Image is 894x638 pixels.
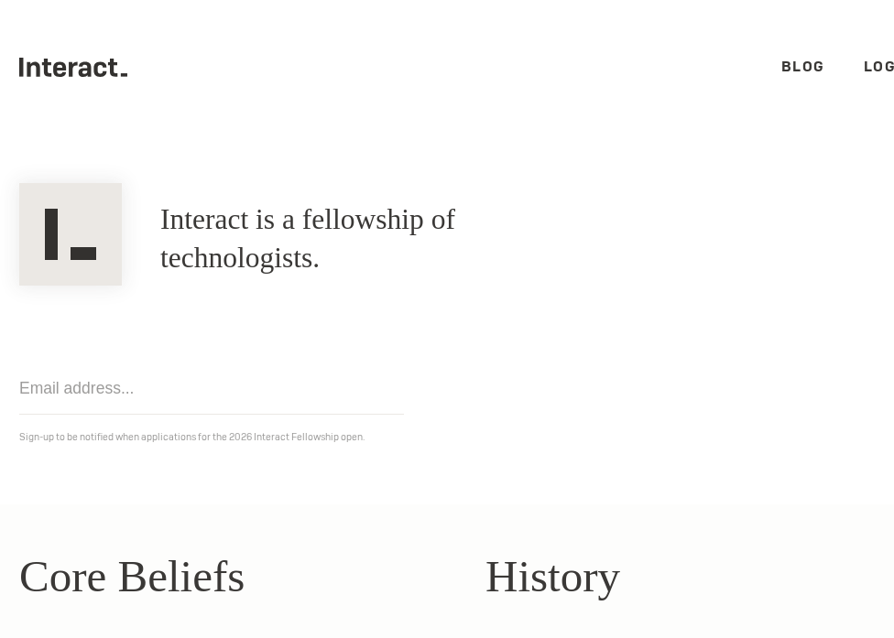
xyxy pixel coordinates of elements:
[781,57,825,76] a: Blog
[19,543,447,611] h2: Core Beliefs
[19,362,404,415] input: Email address...
[19,183,122,286] img: Interact Logo
[160,200,594,277] h1: Interact is a fellowship of technologists.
